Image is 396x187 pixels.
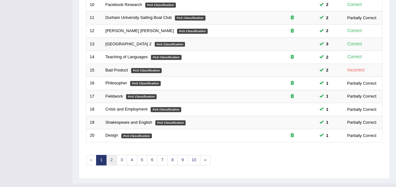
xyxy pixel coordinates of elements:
[324,132,331,139] span: You can still take this question
[106,2,142,7] a: Facebook Research
[127,155,137,165] a: 4
[151,55,181,60] em: PoS Classification
[272,15,313,21] div: Exam occurring question
[272,54,313,60] div: Exam occurring question
[106,42,152,46] a: [GEOGRAPHIC_DATA] 2
[345,66,367,74] div: Incorrect
[137,155,147,165] a: 5
[106,107,148,111] a: Crisis and Employment
[345,106,379,113] div: Partially Correct
[272,133,313,139] div: Exam occurring question
[324,54,331,60] span: You can still take this question
[86,64,102,77] td: 15
[324,1,331,8] span: You can still take this question
[324,14,331,21] span: You can still take this question
[345,119,379,126] div: Partially Correct
[106,68,128,72] a: Bad Product
[106,54,148,59] a: Teaching of Languages
[121,133,152,139] em: PoS Classification
[175,15,205,20] em: PoS Classification
[324,41,331,47] span: You can still take this question
[126,94,157,99] em: PoS Classification
[324,80,331,87] span: You can still take this question
[272,80,313,86] div: Exam occurring question
[324,106,331,113] span: You can still take this question
[345,80,379,87] div: Partially Correct
[324,119,331,126] span: You can still take this question
[345,14,379,21] div: Partially Correct
[187,155,200,165] a: 10
[86,37,102,51] td: 13
[155,120,186,125] em: PoS Classification
[345,132,379,139] div: Partially Correct
[131,68,162,73] em: PoS Classification
[345,40,364,48] div: Correct
[86,11,102,25] td: 11
[130,81,161,86] em: PoS Classification
[86,116,102,129] td: 19
[106,120,152,125] a: Shakespeare and English
[86,24,102,37] td: 12
[86,51,102,64] td: 14
[106,81,127,85] a: Philosopher
[200,155,210,165] a: »
[86,155,96,165] span: «
[96,155,106,165] a: 1
[155,42,185,47] em: PoS Classification
[324,27,331,34] span: You can still take this question
[345,53,364,60] div: Correct
[151,107,181,112] em: PoS Classification
[117,155,127,165] a: 3
[157,155,168,165] a: 7
[106,155,117,165] a: 2
[145,3,176,8] em: PoS Classification
[177,29,208,34] em: PoS Classification
[86,90,102,103] td: 17
[86,77,102,90] td: 16
[177,155,188,165] a: 9
[345,1,364,8] div: Correct
[345,27,364,34] div: Correct
[106,28,174,33] a: [PERSON_NAME] [PERSON_NAME]
[324,67,331,73] span: You can still take this question
[272,93,313,99] div: Exam occurring question
[86,129,102,142] td: 20
[272,28,313,34] div: Exam occurring question
[324,93,331,99] span: You can still take this question
[345,93,379,99] div: Partially Correct
[106,133,118,138] a: Design
[147,155,157,165] a: 6
[86,103,102,116] td: 18
[167,155,178,165] a: 8
[106,15,172,20] a: Durham University Sailing Boat Club
[106,94,123,99] a: Fieldwork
